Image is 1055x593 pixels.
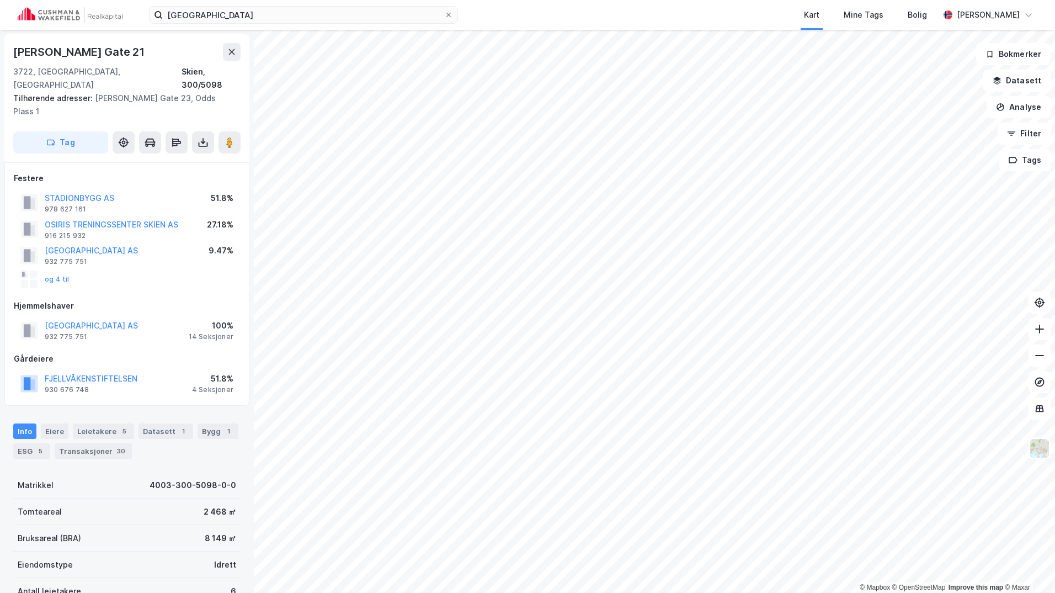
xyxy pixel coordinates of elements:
[45,231,86,240] div: 916 215 932
[207,218,233,231] div: 27.18%
[178,426,189,437] div: 1
[1000,540,1055,593] div: Kontrollprogram for chat
[983,70,1051,92] button: Datasett
[13,65,182,92] div: 3722, [GEOGRAPHIC_DATA], [GEOGRAPHIC_DATA]
[844,8,883,22] div: Mine Tags
[1000,540,1055,593] iframe: Chat Widget
[957,8,1020,22] div: [PERSON_NAME]
[13,43,147,61] div: [PERSON_NAME] Gate 21
[949,584,1003,591] a: Improve this map
[189,332,233,341] div: 14 Seksjoner
[987,96,1051,118] button: Analyse
[45,257,87,266] div: 932 775 751
[209,244,233,257] div: 9.47%
[1029,438,1050,459] img: Z
[999,149,1051,171] button: Tags
[14,299,240,313] div: Hjemmelshaver
[976,43,1051,65] button: Bokmerker
[150,479,236,492] div: 4003-300-5098-0-0
[223,426,234,437] div: 1
[13,131,108,153] button: Tag
[908,8,927,22] div: Bolig
[192,385,233,394] div: 4 Seksjoner
[115,446,127,457] div: 30
[35,446,46,457] div: 5
[998,123,1051,145] button: Filter
[205,532,236,545] div: 8 149 ㎡
[14,352,240,366] div: Gårdeiere
[804,8,819,22] div: Kart
[13,93,95,103] span: Tilhørende adresser:
[18,505,62,518] div: Tomteareal
[119,426,130,437] div: 5
[182,65,241,92] div: Skien, 300/5098
[45,385,89,394] div: 930 676 748
[18,7,122,23] img: cushman-wakefield-realkapital-logo.202ea83816669bd177139c58696a8fa1.svg
[55,443,132,459] div: Transaksjoner
[860,584,890,591] a: Mapbox
[211,192,233,205] div: 51.8%
[204,505,236,518] div: 2 468 ㎡
[138,423,193,439] div: Datasett
[41,423,68,439] div: Eiere
[73,423,134,439] div: Leietakere
[45,332,87,341] div: 932 775 751
[45,205,86,214] div: 978 627 161
[214,558,236,571] div: Idrett
[13,92,232,118] div: [PERSON_NAME] Gate 23, Odds Plass 1
[192,372,233,385] div: 51.8%
[13,443,50,459] div: ESG
[13,423,36,439] div: Info
[163,7,444,23] input: Søk på adresse, matrikkel, gårdeiere, leietakere eller personer
[18,479,54,492] div: Matrikkel
[892,584,946,591] a: OpenStreetMap
[189,319,233,332] div: 100%
[18,558,73,571] div: Eiendomstype
[14,172,240,185] div: Festere
[198,423,238,439] div: Bygg
[18,532,81,545] div: Bruksareal (BRA)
